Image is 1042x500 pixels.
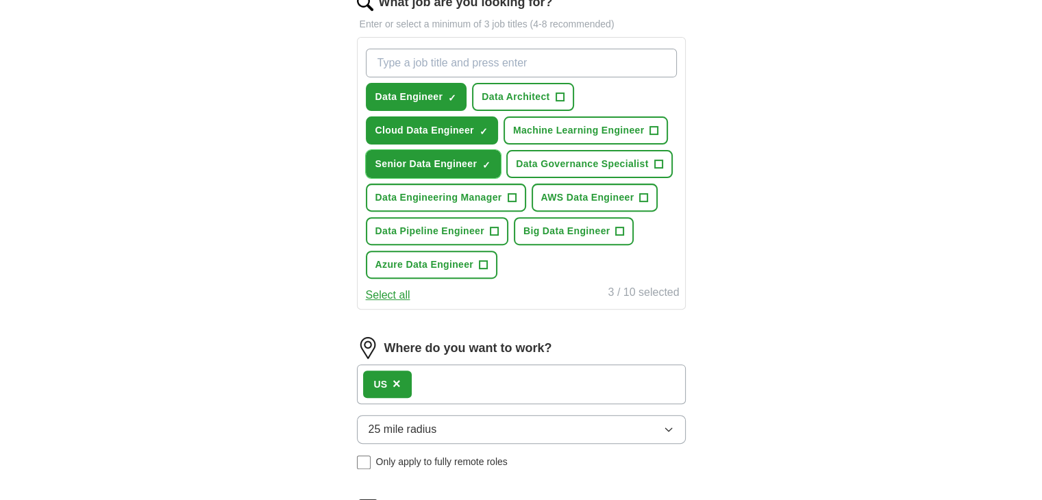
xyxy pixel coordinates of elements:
span: Cloud Data Engineer [375,123,474,138]
span: Senior Data Engineer [375,157,477,171]
button: Data Architect [472,83,573,111]
span: 25 mile radius [369,421,437,438]
button: Data Engineer✓ [366,83,467,111]
span: Data Engineer [375,90,443,104]
span: Machine Learning Engineer [513,123,645,138]
button: Cloud Data Engineer✓ [366,116,498,145]
span: Data Architect [482,90,549,104]
button: × [393,374,401,395]
button: Data Engineering Manager [366,184,526,212]
input: Type a job title and press enter [366,49,677,77]
span: Only apply to fully remote roles [376,455,508,469]
button: Select all [366,287,410,303]
span: ✓ [482,160,491,171]
button: Data Pipeline Engineer [366,217,508,245]
p: Enter or select a minimum of 3 job titles (4-8 recommended) [357,17,686,32]
span: Data Engineering Manager [375,190,502,205]
img: location.png [357,337,379,359]
div: 3 / 10 selected [608,284,679,303]
button: AWS Data Engineer [532,184,658,212]
label: Where do you want to work? [384,339,552,358]
span: ✓ [480,126,488,137]
span: × [393,376,401,391]
button: 25 mile radius [357,415,686,444]
span: Data Governance Specialist [516,157,649,171]
button: Machine Learning Engineer [504,116,669,145]
span: Data Pipeline Engineer [375,224,484,238]
span: ✓ [448,92,456,103]
button: Senior Data Engineer✓ [366,150,501,178]
button: Big Data Engineer [514,217,634,245]
span: Azure Data Engineer [375,258,474,272]
button: Data Governance Specialist [506,150,673,178]
input: Only apply to fully remote roles [357,455,371,469]
span: Big Data Engineer [523,224,610,238]
span: AWS Data Engineer [541,190,634,205]
button: Azure Data Engineer [366,251,498,279]
div: US [374,377,387,392]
